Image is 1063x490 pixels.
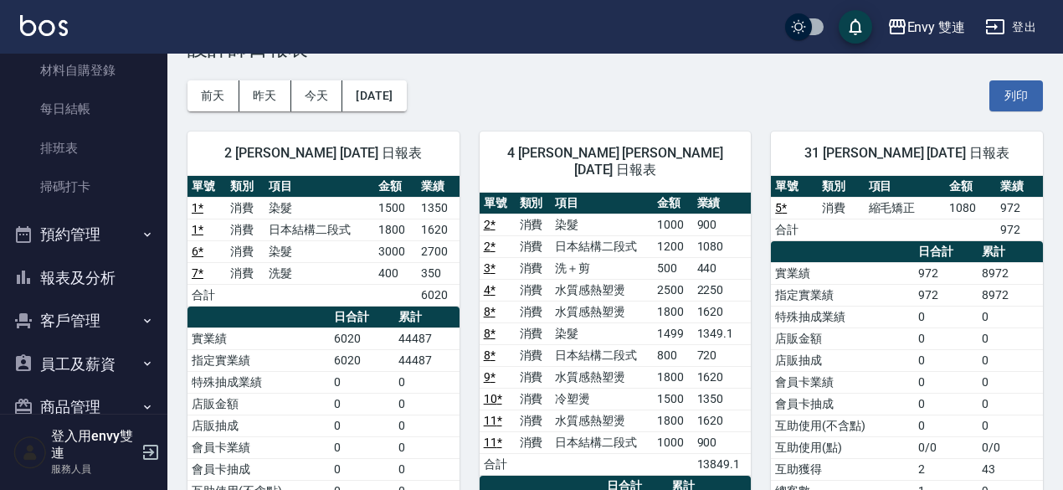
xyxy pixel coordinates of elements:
[187,436,330,458] td: 會員卡業績
[771,176,818,198] th: 單號
[291,80,343,111] button: 今天
[914,458,977,480] td: 2
[7,385,161,429] button: 商品管理
[996,219,1043,240] td: 972
[330,393,394,415] td: 0
[693,344,752,366] td: 720
[693,301,752,322] td: 1620
[330,371,394,393] td: 0
[771,306,914,328] td: 特殊抽成業績
[653,410,692,431] td: 1800
[771,415,914,436] td: 互助使用(不含點)
[7,51,161,90] a: 材料自購登錄
[480,193,752,476] table: a dense table
[653,366,692,388] td: 1800
[394,393,460,415] td: 0
[693,235,752,257] td: 1080
[417,197,460,219] td: 1350
[914,284,977,306] td: 972
[551,214,653,235] td: 染髮
[330,349,394,371] td: 6020
[978,458,1043,480] td: 43
[978,241,1043,263] th: 累計
[978,436,1043,458] td: 0/0
[771,458,914,480] td: 互助獲得
[693,257,752,279] td: 440
[187,176,226,198] th: 單號
[7,129,161,168] a: 排班表
[417,240,460,262] td: 2700
[914,262,977,284] td: 972
[551,431,653,453] td: 日本結構二段式
[516,301,552,322] td: 消費
[653,431,692,453] td: 1000
[693,279,752,301] td: 2250
[693,410,752,431] td: 1620
[914,306,977,328] td: 0
[187,284,226,306] td: 合計
[693,431,752,453] td: 900
[374,240,417,262] td: 3000
[7,213,161,256] button: 預約管理
[653,235,692,257] td: 1200
[7,90,161,128] a: 每日結帳
[771,349,914,371] td: 店販抽成
[551,279,653,301] td: 水質感熱塑燙
[516,344,552,366] td: 消費
[551,344,653,366] td: 日本結構二段式
[264,262,374,284] td: 洗髮
[996,176,1043,198] th: 業績
[653,388,692,410] td: 1500
[551,410,653,431] td: 水質感熱塑燙
[394,436,460,458] td: 0
[914,415,977,436] td: 0
[264,176,374,198] th: 項目
[208,145,439,162] span: 2 [PERSON_NAME] [DATE] 日報表
[978,415,1043,436] td: 0
[7,343,161,386] button: 員工及薪資
[914,371,977,393] td: 0
[771,371,914,393] td: 會員卡業績
[394,349,460,371] td: 44487
[187,349,330,371] td: 指定實業績
[978,262,1043,284] td: 8972
[653,322,692,344] td: 1499
[417,262,460,284] td: 350
[978,12,1043,43] button: 登出
[394,458,460,480] td: 0
[653,257,692,279] td: 500
[839,10,872,44] button: save
[394,415,460,436] td: 0
[394,307,460,328] th: 累計
[330,328,394,349] td: 6020
[187,415,330,436] td: 店販抽成
[330,458,394,480] td: 0
[516,431,552,453] td: 消費
[187,176,460,307] table: a dense table
[7,299,161,343] button: 客戶管理
[187,371,330,393] td: 特殊抽成業績
[330,307,394,328] th: 日合計
[914,349,977,371] td: 0
[653,214,692,235] td: 1000
[771,284,914,306] td: 指定實業績
[551,301,653,322] td: 水質感熱塑燙
[480,453,516,475] td: 合計
[7,168,161,206] a: 掃碼打卡
[996,197,1043,219] td: 972
[978,393,1043,415] td: 0
[51,428,136,462] h5: 登入用envy雙連
[394,328,460,349] td: 44487
[516,279,552,301] td: 消費
[516,366,552,388] td: 消費
[881,10,973,44] button: Envy 雙連
[13,436,47,469] img: Person
[516,193,552,214] th: 類別
[374,197,417,219] td: 1500
[226,240,264,262] td: 消費
[914,393,977,415] td: 0
[693,193,752,214] th: 業績
[771,262,914,284] td: 實業績
[978,371,1043,393] td: 0
[239,80,291,111] button: 昨天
